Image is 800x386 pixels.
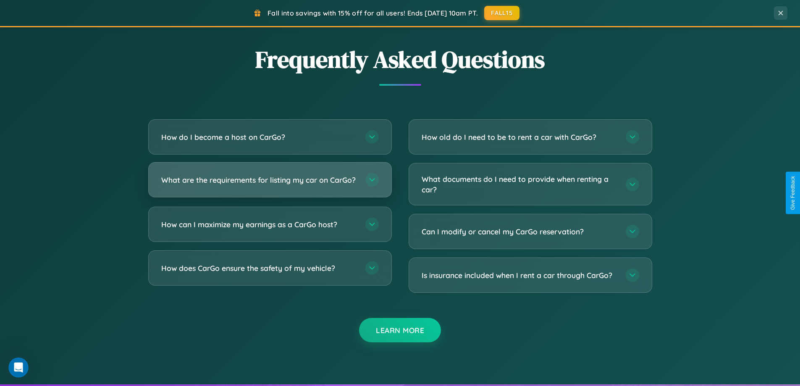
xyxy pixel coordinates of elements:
h3: How can I maximize my earnings as a CarGo host? [161,219,357,230]
h3: Can I modify or cancel my CarGo reservation? [422,226,617,237]
h3: What documents do I need to provide when renting a car? [422,174,617,194]
span: Fall into savings with 15% off for all users! Ends [DATE] 10am PT. [268,9,478,17]
h3: How old do I need to be to rent a car with CarGo? [422,132,617,142]
iframe: Intercom live chat [8,357,29,378]
h3: What are the requirements for listing my car on CarGo? [161,175,357,185]
h3: How do I become a host on CarGo? [161,132,357,142]
div: Give Feedback [790,176,796,210]
h3: Is insurance included when I rent a car through CarGo? [422,270,617,281]
h3: How does CarGo ensure the safety of my vehicle? [161,263,357,273]
h2: Frequently Asked Questions [148,43,652,76]
button: Learn More [359,318,441,342]
button: FALL15 [484,6,519,20]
